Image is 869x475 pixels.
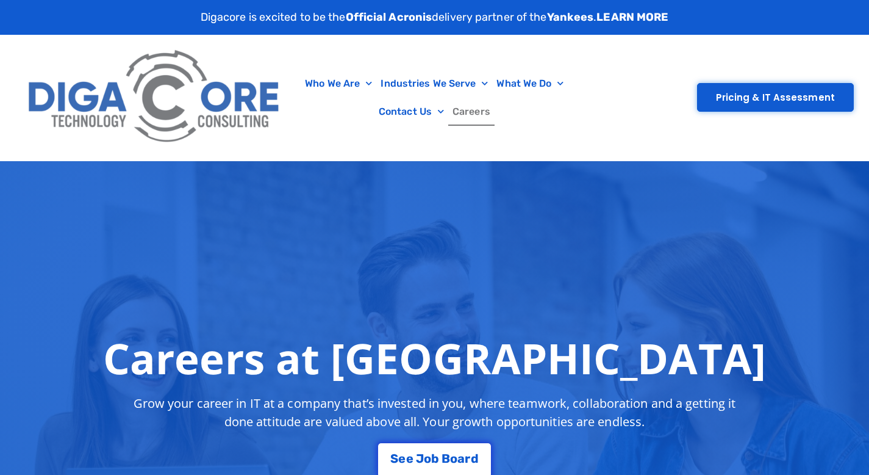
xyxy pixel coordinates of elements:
[457,452,465,465] span: a
[431,452,439,465] span: b
[471,452,479,465] span: d
[492,70,568,98] a: What We Do
[103,333,766,382] h1: Careers at [GEOGRAPHIC_DATA]
[295,70,574,126] nav: Menu
[123,394,747,431] p: Grow your career in IT at a company that’s invested in you, where teamwork, collaboration and a g...
[376,70,492,98] a: Industries We Serve
[301,70,376,98] a: Who We Are
[448,98,495,126] a: Careers
[374,98,448,126] a: Contact Us
[716,93,835,102] span: Pricing & IT Assessment
[442,452,450,465] span: B
[21,41,288,154] img: Digacore Logo
[201,9,669,26] p: Digacore is excited to be the delivery partner of the .
[416,452,424,465] span: J
[390,452,398,465] span: S
[465,452,470,465] span: r
[398,452,406,465] span: e
[424,452,431,465] span: o
[547,10,594,24] strong: Yankees
[346,10,432,24] strong: Official Acronis
[697,83,854,112] a: Pricing & IT Assessment
[406,452,413,465] span: e
[596,10,668,24] a: LEARN MORE
[450,452,457,465] span: o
